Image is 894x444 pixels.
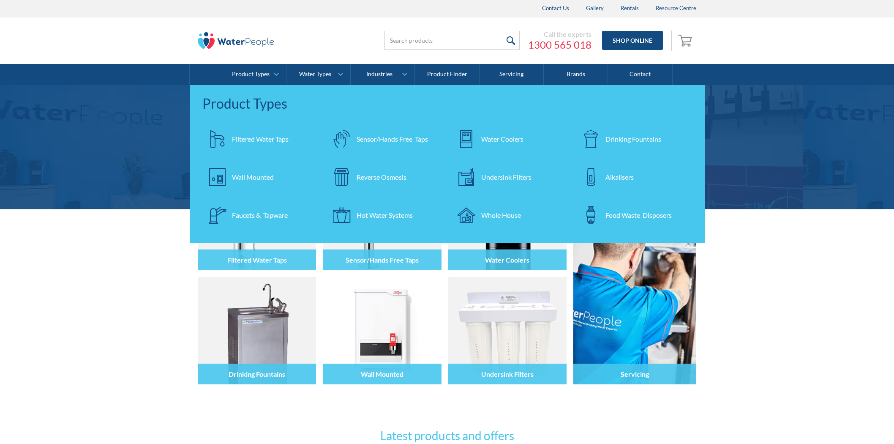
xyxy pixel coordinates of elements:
[481,172,531,182] div: Undersink Filters
[384,31,520,50] input: Search products
[678,33,694,47] img: shopping cart
[573,163,696,384] a: Servicing
[605,210,672,220] div: Food Waste Disposers
[229,370,285,378] h4: Drinking Fountains
[576,124,692,154] a: Drinking Fountains
[481,134,523,144] div: Water Coolers
[198,32,274,49] img: The Water People
[528,30,591,38] div: Call the experts
[480,64,544,85] a: Servicing
[327,162,443,192] a: Reverse Osmosis
[452,162,568,192] a: Undersink Filters
[323,277,441,384] img: Wall Mounted
[448,277,567,384] img: Undersink Filters
[190,85,705,243] nav: Product Types
[481,210,521,220] div: Whole House
[452,200,568,230] a: Whole House
[605,134,661,144] div: Drinking Fountains
[361,370,403,378] h4: Wall Mounted
[485,256,529,264] h4: Water Coolers
[481,370,534,378] h4: Undersink Filters
[232,134,289,144] div: Filtered Water Taps
[357,134,428,144] div: Sensor/Hands Free Taps
[576,200,692,230] a: Food Waste Disposers
[299,71,331,78] div: Water Types
[621,370,649,378] h4: Servicing
[198,277,316,384] img: Drinking Fountains
[357,210,413,220] div: Hot Water Systems
[608,64,672,85] a: Contact
[676,30,696,51] a: Open empty cart
[452,124,568,154] a: Water Coolers
[286,64,350,85] a: Water Types
[366,71,392,78] div: Industries
[202,162,319,192] a: Wall Mounted
[327,124,443,154] a: Sensor/Hands Free Taps
[346,256,419,264] h4: Sensor/Hands Free Taps
[605,172,634,182] div: Alkalisers
[327,200,443,230] a: Hot Water Systems
[232,71,270,78] div: Product Types
[202,124,319,154] a: Filtered Water Taps
[576,162,692,192] a: Alkalisers
[232,210,288,220] div: Faucets & Tapware
[357,172,406,182] div: Reverse Osmosis
[351,64,414,85] a: Industries
[202,93,692,114] div: Product Types
[227,256,287,264] h4: Filtered Water Taps
[232,172,274,182] div: Wall Mounted
[544,64,608,85] a: Brands
[528,38,591,51] a: 1300 565 018
[602,31,663,50] a: Shop Online
[202,200,319,230] a: Faucets & Tapware
[222,64,286,85] a: Product Types
[415,64,479,85] a: Product Finder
